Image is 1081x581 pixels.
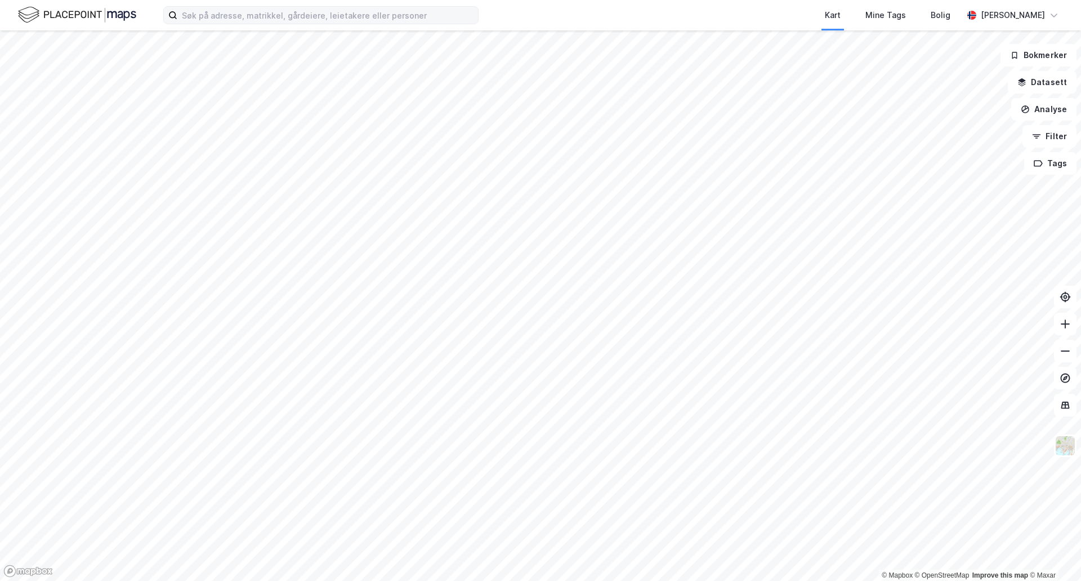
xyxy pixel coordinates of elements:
img: Z [1055,435,1076,456]
button: Tags [1024,152,1076,175]
button: Analyse [1011,98,1076,121]
div: [PERSON_NAME] [981,8,1045,22]
div: Mine Tags [865,8,906,22]
a: Improve this map [972,571,1028,579]
a: OpenStreetMap [915,571,970,579]
a: Mapbox [882,571,913,579]
input: Søk på adresse, matrikkel, gårdeiere, leietakere eller personer [177,7,478,24]
div: Bolig [931,8,950,22]
iframe: Chat Widget [1025,527,1081,581]
button: Datasett [1008,71,1076,94]
div: Kart [825,8,841,22]
img: logo.f888ab2527a4732fd821a326f86c7f29.svg [18,5,136,25]
button: Filter [1022,125,1076,148]
a: Mapbox homepage [3,565,53,578]
button: Bokmerker [1000,44,1076,66]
